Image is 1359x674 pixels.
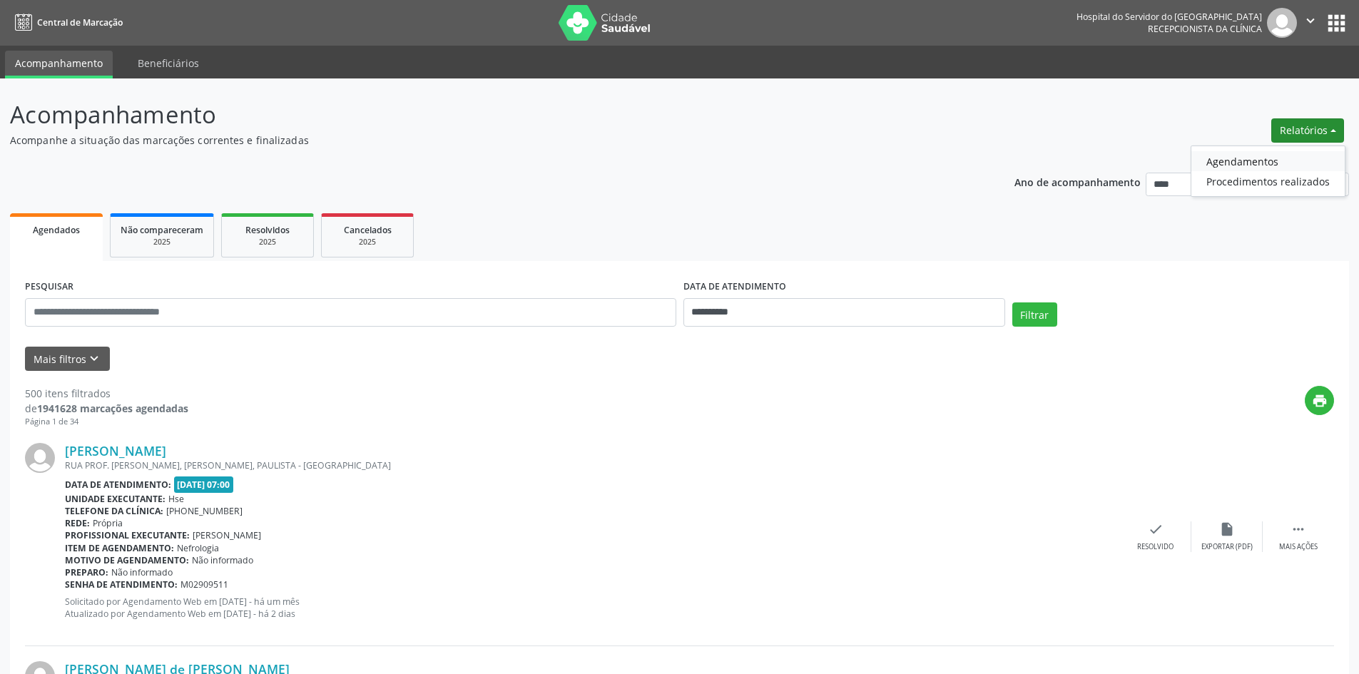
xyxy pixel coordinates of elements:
a: [PERSON_NAME] [65,443,166,459]
div: 2025 [121,237,203,247]
b: Unidade executante: [65,493,166,505]
div: RUA PROF. [PERSON_NAME], [PERSON_NAME], PAULISTA - [GEOGRAPHIC_DATA] [65,459,1120,471]
span: Recepcionista da clínica [1148,23,1262,35]
span: Resolvidos [245,224,290,236]
a: Central de Marcação [10,11,123,34]
a: Acompanhamento [5,51,113,78]
span: [DATE] 07:00 [174,476,234,493]
b: Profissional executante: [65,529,190,541]
button: Mais filtroskeyboard_arrow_down [25,347,110,372]
img: img [1267,8,1297,38]
div: 500 itens filtrados [25,386,188,401]
span: Nefrologia [177,542,219,554]
span: M02909511 [180,578,228,591]
p: Solicitado por Agendamento Web em [DATE] - há um mês Atualizado por Agendamento Web em [DATE] - h... [65,596,1120,620]
i: keyboard_arrow_down [86,351,102,367]
button: apps [1324,11,1349,36]
strong: 1941628 marcações agendadas [37,402,188,415]
a: Beneficiários [128,51,209,76]
span: Não compareceram [121,224,203,236]
div: Resolvido [1137,542,1174,552]
i:  [1291,521,1306,537]
span: Própria [93,517,123,529]
i:  [1303,13,1318,29]
i: insert_drive_file [1219,521,1235,537]
span: Não informado [192,554,253,566]
label: DATA DE ATENDIMENTO [683,276,786,298]
b: Item de agendamento: [65,542,174,554]
div: Página 1 de 34 [25,416,188,428]
div: 2025 [232,237,303,247]
span: [PHONE_NUMBER] [166,505,243,517]
b: Telefone da clínica: [65,505,163,517]
b: Data de atendimento: [65,479,171,491]
div: Exportar (PDF) [1201,542,1253,552]
label: PESQUISAR [25,276,73,298]
i: check [1148,521,1164,537]
span: Não informado [111,566,173,578]
b: Senha de atendimento: [65,578,178,591]
a: Agendamentos [1191,151,1345,171]
div: Hospital do Servidor do [GEOGRAPHIC_DATA] [1076,11,1262,23]
span: Agendados [33,224,80,236]
div: 2025 [332,237,403,247]
p: Ano de acompanhamento [1014,173,1141,190]
button: print [1305,386,1334,415]
span: Hse [168,493,184,505]
div: Mais ações [1279,542,1318,552]
p: Acompanhamento [10,97,947,133]
button: Filtrar [1012,302,1057,327]
b: Preparo: [65,566,108,578]
span: [PERSON_NAME] [193,529,261,541]
img: img [25,443,55,473]
button:  [1297,8,1324,38]
ul: Relatórios [1191,145,1345,197]
a: Procedimentos realizados [1191,171,1345,191]
span: Cancelados [344,224,392,236]
i: print [1312,393,1328,409]
b: Motivo de agendamento: [65,554,189,566]
b: Rede: [65,517,90,529]
p: Acompanhe a situação das marcações correntes e finalizadas [10,133,947,148]
button: Relatórios [1271,118,1344,143]
div: de [25,401,188,416]
span: Central de Marcação [37,16,123,29]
